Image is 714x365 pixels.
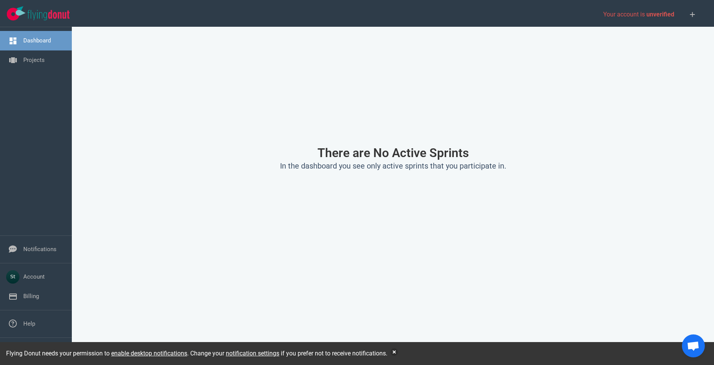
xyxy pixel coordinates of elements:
[136,161,650,171] h2: In the dashboard you see only active sprints that you participate in.
[23,293,39,300] a: Billing
[28,10,70,20] img: Flying Donut text logo
[646,11,674,18] span: unverified
[23,273,45,280] a: Account
[111,350,187,357] a: enable desktop notifications
[23,37,51,44] a: Dashboard
[682,334,705,357] a: Open chat
[187,350,387,357] span: . Change your if you prefer not to receive notifications.
[23,57,45,63] a: Projects
[23,320,35,327] a: Help
[136,146,650,160] h1: There are No Active Sprints
[603,11,674,18] span: Your account is
[6,350,187,357] span: Flying Donut needs your permission to
[226,350,279,357] a: notification settings
[23,246,57,253] a: Notifications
